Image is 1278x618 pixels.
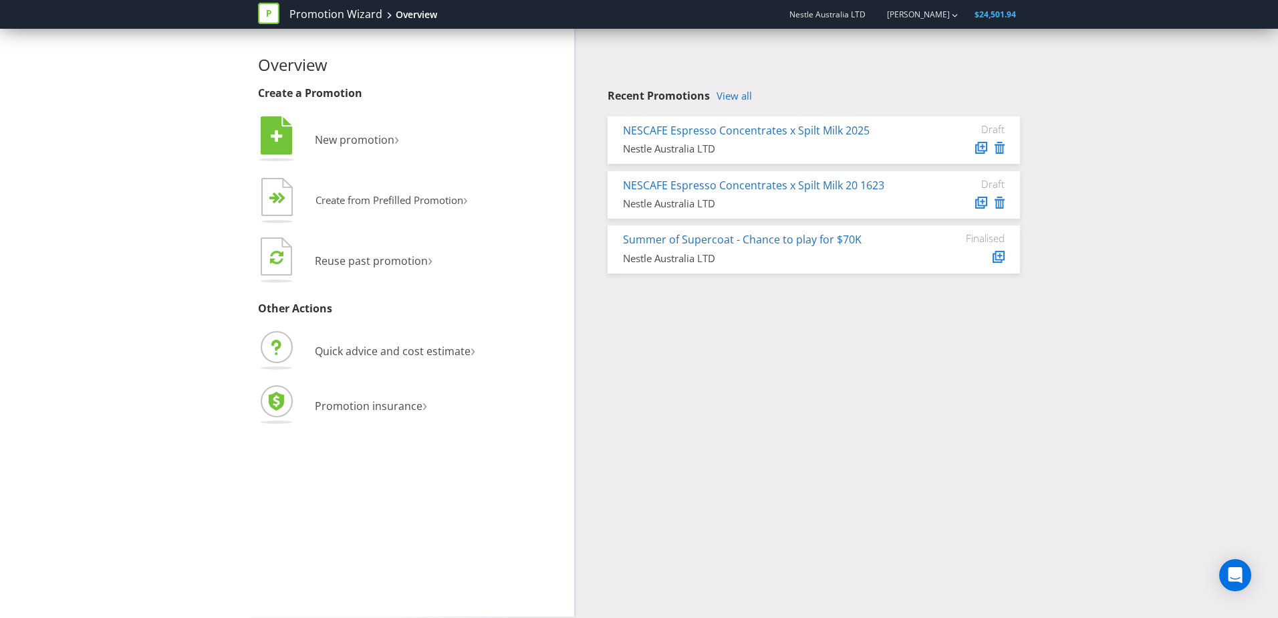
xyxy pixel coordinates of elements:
a: [PERSON_NAME] [874,9,950,20]
a: Quick advice and cost estimate› [258,344,475,358]
div: Overview [396,8,437,21]
a: Promotion Wizard [289,7,382,22]
tspan:  [277,192,286,205]
a: View all [717,90,752,102]
span: › [422,393,427,415]
div: Nestle Australia LTD [623,251,904,266]
tspan:  [271,129,283,144]
h3: Create a Promotion [258,88,564,100]
h2: Overview [258,56,564,74]
div: Finalised [924,232,1005,244]
div: Nestle Australia LTD [623,197,904,211]
span: Recent Promotions [608,88,710,103]
span: Reuse past promotion [315,253,428,268]
span: Promotion insurance [315,399,422,413]
span: Create from Prefilled Promotion [315,193,463,207]
a: Summer of Supercoat - Chance to play for $70K [623,232,862,247]
span: › [463,189,468,209]
span: › [394,127,399,149]
span: New promotion [315,132,394,147]
span: › [428,248,432,270]
div: Draft [924,123,1005,135]
tspan:  [270,249,283,265]
a: Promotion insurance› [258,399,427,413]
span: $24,501.94 [975,9,1016,20]
a: NESCAFE Espresso Concentrates x Spilt Milk 20 1623 [623,178,884,193]
a: NESCAFE Espresso Concentrates x Spilt Milk 2025 [623,123,870,138]
div: Nestle Australia LTD [623,142,904,156]
div: Open Intercom Messenger [1219,559,1251,591]
span: Quick advice and cost estimate [315,344,471,358]
h3: Other Actions [258,303,564,315]
span: Nestle Australia LTD [789,9,866,20]
div: Draft [924,178,1005,190]
button: Create from Prefilled Promotion› [258,175,469,228]
span: › [471,338,475,360]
